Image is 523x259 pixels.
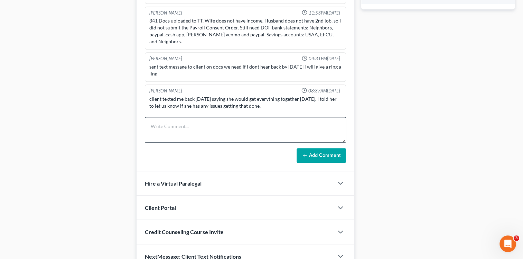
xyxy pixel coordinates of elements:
[309,10,340,16] span: 11:53PM[DATE]
[514,235,519,241] span: 3
[499,235,516,252] iframe: Intercom live chat
[149,63,342,77] div: sent text message to client on docs we need if i dont hear back by [DATE] i will give a ring a ling
[145,229,224,235] span: Credit Counseling Course Invite
[145,204,176,211] span: Client Portal
[149,96,342,109] div: client texted me back [DATE] saying she would get everything together [DATE]. I told her to let u...
[149,55,182,62] div: [PERSON_NAME]
[149,88,182,94] div: [PERSON_NAME]
[145,180,202,187] span: Hire a Virtual Paralegal
[308,88,340,94] span: 08:37AM[DATE]
[149,17,342,45] div: 341 Docs uploaded to TT. Wife does not have income. Husband does not have 2nd job, so I did not s...
[309,55,340,62] span: 04:31PM[DATE]
[297,148,346,163] button: Add Comment
[149,10,182,16] div: [PERSON_NAME]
